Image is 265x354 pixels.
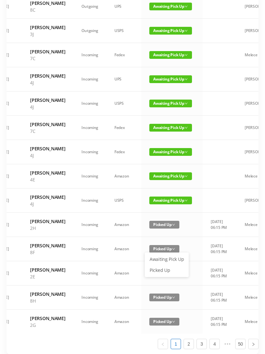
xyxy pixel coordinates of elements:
[172,223,175,226] i: icon: down
[30,218,65,225] h6: [PERSON_NAME]
[30,297,65,304] p: 8H
[73,261,106,285] td: Incoming
[73,310,106,334] td: Incoming
[172,247,175,251] i: icon: down
[106,213,141,237] td: Amazon
[106,164,141,188] td: Amazon
[210,339,219,349] a: 4
[73,285,106,310] td: Incoming
[161,342,165,346] i: icon: left
[248,339,259,349] li: Next Page
[30,194,65,200] h6: [PERSON_NAME]
[106,188,141,213] td: USPS
[30,31,65,38] p: 3J
[73,43,106,67] td: Incoming
[106,237,141,261] td: Amazon
[149,221,179,229] span: Picked Up
[149,318,179,326] span: Picked Up
[106,19,141,43] td: USPS
[149,51,192,59] span: Awaiting Pick Up
[172,296,175,299] i: icon: down
[149,197,192,204] span: Awaiting Pick Up
[203,310,237,334] td: [DATE] 06:15 PM
[30,121,65,128] h6: [PERSON_NAME]
[185,175,188,178] i: icon: down
[30,266,65,273] h6: [PERSON_NAME]
[185,199,188,202] i: icon: down
[30,176,65,183] p: 4E
[149,294,179,301] span: Picked Up
[106,67,141,91] td: UPS
[30,291,65,297] h6: [PERSON_NAME]
[222,339,233,349] li: Next 5 Pages
[30,225,65,231] p: 2H
[235,339,246,349] li: 50
[30,315,65,322] h6: [PERSON_NAME]
[203,285,237,310] td: [DATE] 06:15 PM
[30,24,65,31] h6: [PERSON_NAME]
[106,91,141,116] td: USPS
[30,72,65,79] h6: [PERSON_NAME]
[30,128,65,134] p: 7C
[171,339,181,349] li: 1
[149,148,192,156] span: Awaiting Pick Up
[158,339,168,349] li: Previous Page
[196,339,207,349] li: 3
[149,100,192,107] span: Awaiting Pick Up
[185,102,188,105] i: icon: down
[185,78,188,81] i: icon: down
[185,5,188,8] i: icon: down
[73,91,106,116] td: Incoming
[203,237,237,261] td: [DATE] 06:15 PM
[30,55,65,62] p: 7C
[236,339,245,349] a: 50
[30,103,65,110] p: 4J
[106,140,141,164] td: Fedex
[30,48,65,55] h6: [PERSON_NAME]
[251,342,255,346] i: icon: right
[30,200,65,207] p: 4J
[73,164,106,188] td: Incoming
[30,273,65,280] p: 2E
[30,152,65,159] p: 4J
[209,339,220,349] li: 4
[30,145,65,152] h6: [PERSON_NAME]
[73,237,106,261] td: Incoming
[172,320,175,323] i: icon: down
[203,213,237,237] td: [DATE] 06:15 PM
[73,140,106,164] td: Incoming
[171,339,181,349] a: 1
[149,3,192,10] span: Awaiting Pick Up
[30,322,65,328] p: 2G
[30,97,65,103] h6: [PERSON_NAME]
[149,124,192,132] span: Awaiting Pick Up
[185,126,188,129] i: icon: down
[185,150,188,154] i: icon: down
[73,67,106,91] td: Incoming
[30,79,65,86] p: 4J
[203,261,237,285] td: [DATE] 06:15 PM
[30,169,65,176] h6: [PERSON_NAME]
[149,172,192,180] span: Awaiting Pick Up
[73,188,106,213] td: Incoming
[106,116,141,140] td: Fedex
[184,339,194,349] a: 2
[30,249,65,256] p: 8F
[73,19,106,43] td: Outgoing
[106,43,141,67] td: Fedex
[146,265,188,275] a: Picked Up
[185,29,188,32] i: icon: down
[30,242,65,249] h6: [PERSON_NAME]
[73,213,106,237] td: Incoming
[149,27,192,35] span: Awaiting Pick Up
[184,339,194,349] li: 2
[149,245,179,253] span: Picked Up
[106,261,141,285] td: Amazon
[146,254,188,264] a: Awaiting Pick Up
[185,53,188,57] i: icon: down
[197,339,207,349] a: 3
[149,75,192,83] span: Awaiting Pick Up
[30,6,65,13] p: 8C
[222,339,233,349] span: •••
[106,310,141,334] td: Amazon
